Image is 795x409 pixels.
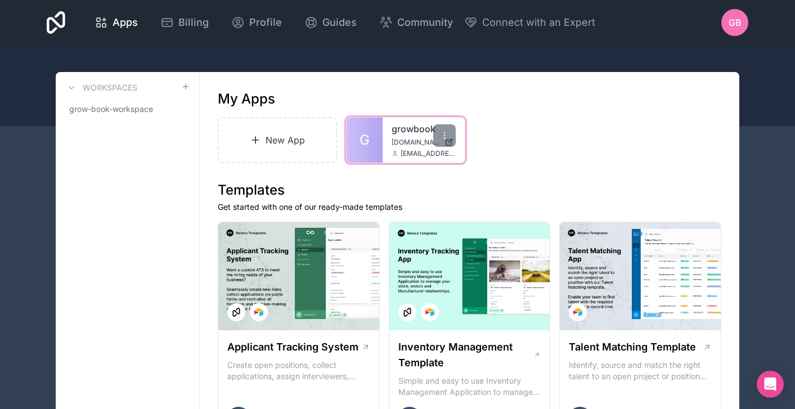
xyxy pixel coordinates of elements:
[397,15,453,30] span: Community
[83,82,137,93] h3: Workspaces
[113,15,138,30] span: Apps
[757,371,784,398] div: Open Intercom Messenger
[392,138,440,147] span: [DOMAIN_NAME]
[151,10,218,35] a: Billing
[222,10,291,35] a: Profile
[218,201,721,213] p: Get started with one of our ready-made templates
[482,15,595,30] span: Connect with an Expert
[65,81,137,95] a: Workspaces
[398,339,533,371] h1: Inventory Management Template
[227,359,370,382] p: Create open positions, collect applications, assign interviewers, centralise candidate feedback a...
[398,375,541,398] p: Simple and easy to use Inventory Management Application to manage your stock, orders and Manufact...
[573,308,582,317] img: Airtable Logo
[347,118,383,163] a: G
[69,104,153,115] span: grow-book-workspace
[218,90,275,108] h1: My Apps
[392,122,456,136] a: growbook
[392,138,456,147] a: [DOMAIN_NAME]
[360,131,370,149] span: G
[401,149,456,158] span: [EMAIL_ADDRESS][DOMAIN_NAME]
[729,16,742,29] span: GB
[86,10,147,35] a: Apps
[425,308,434,317] img: Airtable Logo
[295,10,366,35] a: Guides
[464,15,595,30] button: Connect with an Expert
[249,15,282,30] span: Profile
[569,339,696,355] h1: Talent Matching Template
[65,99,190,119] a: grow-book-workspace
[227,339,358,355] h1: Applicant Tracking System
[322,15,357,30] span: Guides
[370,10,462,35] a: Community
[569,359,712,382] p: Identify, source and match the right talent to an open project or position with our Talent Matchi...
[254,308,263,317] img: Airtable Logo
[218,117,337,163] a: New App
[178,15,209,30] span: Billing
[218,181,721,199] h1: Templates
